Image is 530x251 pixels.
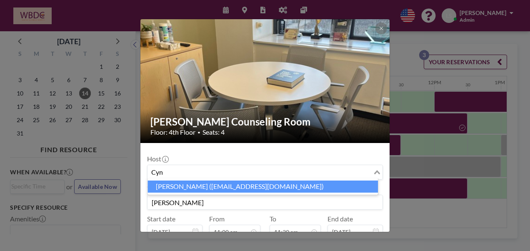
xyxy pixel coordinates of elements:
div: Search for option [147,165,382,179]
input: Search for option [148,167,372,178]
label: Host [147,155,168,163]
span: Seats: 4 [202,128,225,136]
label: To [270,215,276,223]
label: From [209,215,225,223]
span: - [264,218,266,236]
span: • [197,129,200,136]
li: [PERSON_NAME] ([EMAIL_ADDRESS][DOMAIN_NAME]) [147,181,378,193]
label: Start date [147,215,175,223]
input: LaMonica's reservation [147,195,382,209]
label: End date [327,215,353,223]
span: Floor: 4th Floor [150,128,195,136]
h2: [PERSON_NAME] Counseling Room [150,115,380,128]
